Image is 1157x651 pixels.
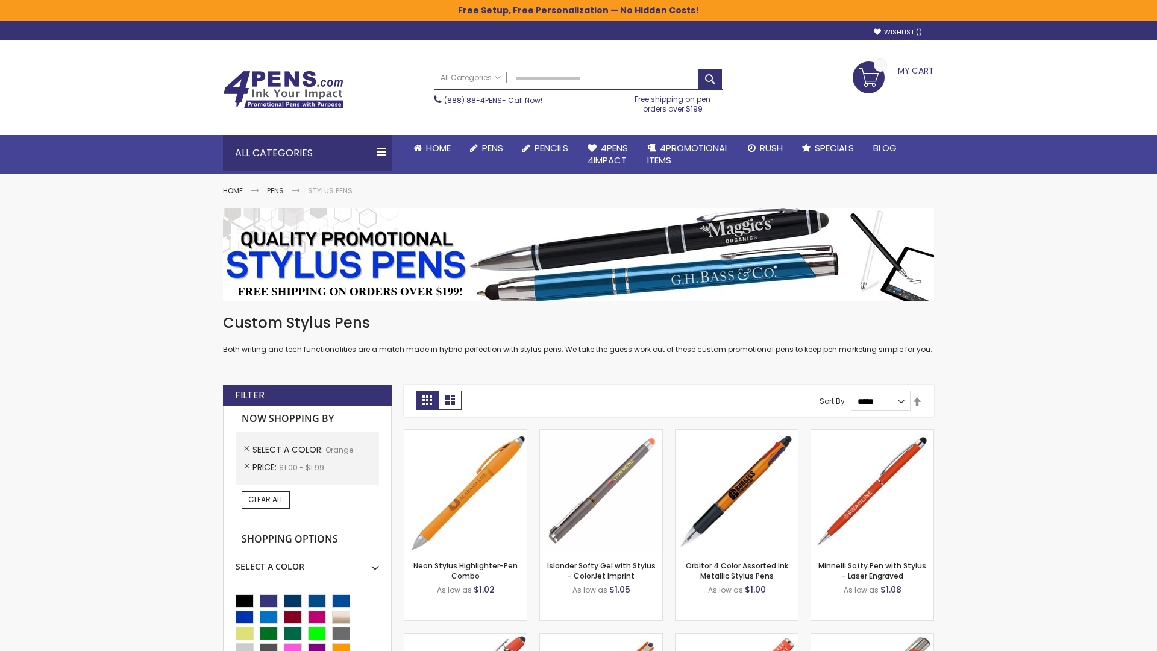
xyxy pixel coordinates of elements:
[437,585,472,595] span: As low as
[676,633,798,643] a: Marin Softy Pen with Stylus - Laser Engraved-Orange
[248,494,283,505] span: Clear All
[460,135,513,162] a: Pens
[236,552,379,573] div: Select A Color
[540,429,662,439] a: Islander Softy Gel with Stylus - ColorJet Imprint-Orange
[252,444,325,456] span: Select A Color
[622,90,724,114] div: Free shipping on pen orders over $199
[308,186,353,196] strong: Stylus Pens
[686,561,788,580] a: Orbitor 4 Color Assorted Ink Metallic Stylus Pens
[223,135,392,171] div: All Categories
[572,585,607,595] span: As low as
[404,633,527,643] a: 4P-MS8B-Orange
[540,633,662,643] a: Avendale Velvet Touch Stylus Gel Pen-Orange
[820,396,845,406] label: Sort By
[578,135,638,174] a: 4Pens4impact
[609,583,630,596] span: $1.05
[873,142,897,154] span: Blog
[474,583,495,596] span: $1.02
[236,527,379,553] strong: Shopping Options
[811,430,933,552] img: Minnelli Softy Pen with Stylus - Laser Engraved-Orange
[223,313,934,333] h1: Custom Stylus Pens
[413,561,518,580] a: Neon Stylus Highlighter-Pen Combo
[738,135,792,162] a: Rush
[874,28,922,37] a: Wishlist
[482,142,503,154] span: Pens
[242,491,290,508] a: Clear All
[676,429,798,439] a: Orbitor 4 Color Assorted Ink Metallic Stylus Pens-Orange
[540,430,662,552] img: Islander Softy Gel with Stylus - ColorJet Imprint-Orange
[588,142,628,166] span: 4Pens 4impact
[426,142,451,154] span: Home
[235,389,265,402] strong: Filter
[325,445,353,455] span: Orange
[513,135,578,162] a: Pencils
[223,313,934,355] div: Both writing and tech functionalities are a match made in hybrid perfection with stylus pens. We ...
[818,561,926,580] a: Minnelli Softy Pen with Stylus - Laser Engraved
[279,462,324,473] span: $1.00 - $1.99
[760,142,783,154] span: Rush
[638,135,738,174] a: 4PROMOTIONALITEMS
[547,561,656,580] a: Islander Softy Gel with Stylus - ColorJet Imprint
[745,583,766,596] span: $1.00
[844,585,879,595] span: As low as
[676,430,798,552] img: Orbitor 4 Color Assorted Ink Metallic Stylus Pens-Orange
[404,429,527,439] a: Neon Stylus Highlighter-Pen Combo-Orange
[535,142,568,154] span: Pencils
[236,406,379,432] strong: Now Shopping by
[880,583,901,596] span: $1.08
[267,186,284,196] a: Pens
[647,142,729,166] span: 4PROMOTIONAL ITEMS
[404,135,460,162] a: Home
[223,208,934,301] img: Stylus Pens
[444,95,542,105] span: - Call Now!
[223,186,243,196] a: Home
[416,391,439,410] strong: Grid
[404,430,527,552] img: Neon Stylus Highlighter-Pen Combo-Orange
[441,73,501,83] span: All Categories
[223,71,343,109] img: 4Pens Custom Pens and Promotional Products
[444,95,502,105] a: (888) 88-4PENS
[434,68,507,88] a: All Categories
[864,135,906,162] a: Blog
[811,633,933,643] a: Tres-Chic Softy Brights with Stylus Pen - Laser-Orange
[811,429,933,439] a: Minnelli Softy Pen with Stylus - Laser Engraved-Orange
[815,142,854,154] span: Specials
[252,461,279,473] span: Price
[792,135,864,162] a: Specials
[708,585,743,595] span: As low as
